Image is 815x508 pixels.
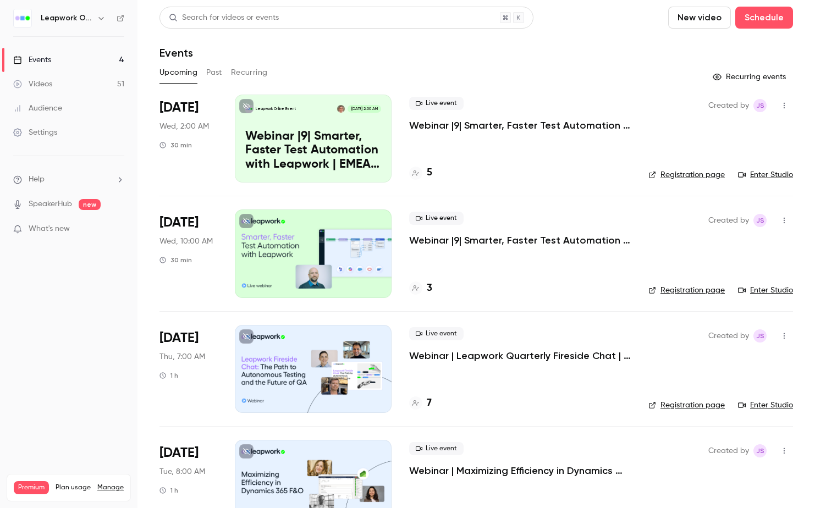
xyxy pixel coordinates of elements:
span: JS [756,214,764,227]
img: Barnaby Savage-Mountain [337,105,345,113]
span: [DATE] [159,444,199,462]
span: Live event [409,97,464,110]
div: Sep 24 Wed, 1:00 PM (America/New York) [159,209,217,297]
a: Manage [97,483,124,492]
span: Wed, 10:00 AM [159,236,213,247]
span: Live event [409,442,464,455]
span: Jaynesh Singh [753,444,767,457]
div: Sep 24 Wed, 10:00 AM (Europe/London) [159,95,217,183]
a: Enter Studio [738,285,793,296]
span: new [79,199,101,210]
span: Help [29,174,45,185]
span: [DATE] [159,214,199,231]
div: Settings [13,127,57,138]
span: Wed, 2:00 AM [159,121,209,132]
span: [DATE] [159,329,199,347]
button: Recurring events [708,68,793,86]
img: Leapwork Online Event [14,9,31,27]
li: help-dropdown-opener [13,174,124,185]
span: Jaynesh Singh [753,99,767,112]
p: Webinar |9| Smarter, Faster Test Automation with Leapwork | EMEA | Q3 2025 [245,130,381,172]
span: JS [756,99,764,112]
div: 30 min [159,256,192,264]
a: Webinar | Maximizing Efficiency in Dynamics 365 | Q3 2025 [409,464,631,477]
iframe: Noticeable Trigger [111,224,124,234]
span: Plan usage [56,483,91,492]
span: What's new [29,223,70,235]
a: Registration page [648,400,725,411]
div: Videos [13,79,52,90]
span: [DATE] 2:00 AM [348,105,381,113]
span: JS [756,444,764,457]
p: Leapwork Online Event [256,106,296,112]
span: Thu, 7:00 AM [159,351,205,362]
span: JS [756,329,764,343]
span: Jaynesh Singh [753,329,767,343]
a: Enter Studio [738,400,793,411]
span: Live event [409,327,464,340]
span: Created by [708,99,749,112]
h1: Events [159,46,193,59]
span: Premium [14,481,49,494]
button: Recurring [231,64,268,81]
h4: 5 [427,165,432,180]
div: Audience [13,103,62,114]
span: Live event [409,212,464,225]
a: 3 [409,281,432,296]
div: 1 h [159,486,178,495]
a: Webinar |9| Smarter, Faster Test Automation with Leapwork | EMEA | Q3 2025Leapwork Online EventBa... [235,95,392,183]
span: [DATE] [159,99,199,117]
button: New video [668,7,731,29]
a: Registration page [648,285,725,296]
button: Schedule [735,7,793,29]
a: SpeakerHub [29,198,72,210]
a: 5 [409,165,432,180]
div: 30 min [159,141,192,150]
a: Enter Studio [738,169,793,180]
h6: Leapwork Online Event [41,13,92,24]
a: Webinar |9| Smarter, Faster Test Automation with Leapwork | [GEOGRAPHIC_DATA] | Q3 2025 [409,234,631,247]
h4: 3 [427,281,432,296]
div: Events [13,54,51,65]
a: 7 [409,396,432,411]
span: Created by [708,214,749,227]
span: Jaynesh Singh [753,214,767,227]
a: Registration page [648,169,725,180]
a: Webinar | Leapwork Quarterly Fireside Chat | Q3 2025 [409,349,631,362]
div: Sep 25 Thu, 10:00 AM (America/New York) [159,325,217,413]
span: Created by [708,444,749,457]
span: Created by [708,329,749,343]
div: Search for videos or events [169,12,279,24]
h4: 7 [427,396,432,411]
a: Webinar |9| Smarter, Faster Test Automation with Leapwork | EMEA | Q3 2025 [409,119,631,132]
div: 1 h [159,371,178,380]
button: Upcoming [159,64,197,81]
button: Past [206,64,222,81]
span: Tue, 8:00 AM [159,466,205,477]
